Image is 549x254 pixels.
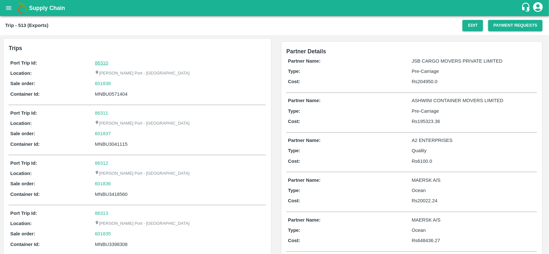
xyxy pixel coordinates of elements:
b: Sale order: [10,81,35,86]
a: 601838 [95,80,111,87]
b: Port Trip Id: [10,60,37,66]
a: 86313 [95,211,108,216]
p: [PERSON_NAME] Port - [GEOGRAPHIC_DATA] [95,120,189,127]
p: A2 ENTERPRISES [412,137,535,144]
p: Quality [412,147,535,154]
button: open drawer [1,1,16,15]
p: [PERSON_NAME] Port - [GEOGRAPHIC_DATA] [95,221,189,227]
p: Rs 20022.24 [412,197,535,204]
p: Ocean [412,227,535,234]
b: Trips [9,45,22,51]
a: Supply Chain [29,4,521,13]
b: Partner Name: [288,98,321,103]
p: [PERSON_NAME] Port - [GEOGRAPHIC_DATA] [95,70,189,76]
b: Supply Chain [29,5,65,11]
b: Partner Name: [288,178,321,183]
div: MNBU0571404 [95,91,264,98]
p: MAERSK A/S [412,177,535,184]
p: Rs 6100.0 [412,158,535,165]
b: Cost: [288,119,300,124]
b: Cost: [288,159,300,164]
p: Pre-Carriage [412,108,535,115]
b: Container Id: [10,192,40,197]
b: Type: [288,148,301,153]
b: Sale order: [10,131,35,136]
b: Container Id: [10,142,40,147]
p: MAERSK A/S [412,216,535,223]
a: 86311 [95,110,108,116]
div: account of current user [532,1,544,15]
div: MNBU3041115 [95,141,264,148]
b: Partner Name: [288,58,321,64]
b: Location: [10,221,32,226]
p: Pre-Carriage [412,68,535,75]
b: Type: [288,109,301,114]
img: logo [16,2,29,14]
a: 86312 [95,161,108,166]
div: MNBU3418560 [95,191,264,198]
p: Ocean [412,187,535,194]
b: Sale order: [10,231,35,236]
b: Partner Name: [288,217,321,223]
a: 601836 [95,180,111,187]
b: Sale order: [10,181,35,186]
p: [PERSON_NAME] Port - [GEOGRAPHIC_DATA] [95,171,189,177]
b: Port Trip Id: [10,110,37,116]
b: Container Id: [10,242,40,247]
b: Container Id: [10,92,40,97]
b: Location: [10,71,32,76]
b: Type: [288,188,301,193]
p: JSB CARGO MOVERS PRIVATE LIMITED [412,57,535,65]
b: Cost: [288,238,300,243]
div: customer-support [521,2,532,14]
b: Location: [10,121,32,126]
b: Port Trip Id: [10,161,37,166]
b: Location: [10,171,32,176]
p: Rs 195323.36 [412,118,535,125]
a: 601837 [95,130,111,137]
p: Rs 204950.0 [412,78,535,85]
button: Edit [462,20,483,31]
p: Rs 648436.27 [412,237,535,244]
div: MNBU3398308 [95,241,264,248]
a: 601835 [95,230,111,237]
b: Type: [288,69,301,74]
button: Payment Requests [488,20,543,31]
b: Trip - 513 (Exports) [5,23,48,28]
span: Partner Details [287,48,326,55]
p: ASHWINI CONTAINER MOVERS LIMITED [412,97,535,104]
b: Partner Name: [288,138,321,143]
a: 86310 [95,60,108,66]
b: Type: [288,228,301,233]
b: Port Trip Id: [10,211,37,216]
b: Cost: [288,198,300,203]
b: Cost: [288,79,300,84]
